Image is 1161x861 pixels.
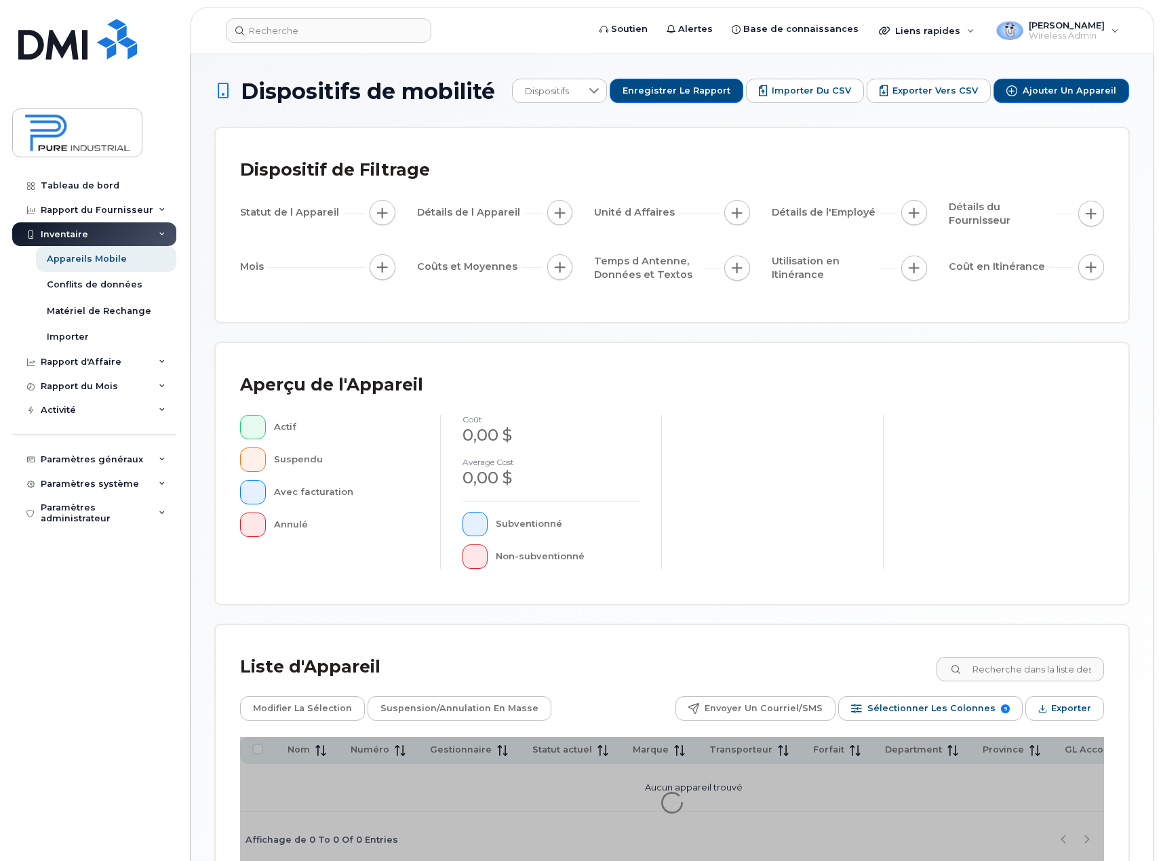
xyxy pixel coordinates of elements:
input: Recherche dans la liste des appareils ... [937,657,1104,681]
span: Coût en Itinérance [949,260,1049,274]
span: 9 [1001,704,1010,713]
span: Utilisation en Itinérance [772,254,880,282]
div: Subventionné [496,512,639,536]
span: Coûts et Moyennes [417,260,522,274]
span: Sélectionner les colonnes [867,698,996,719]
h4: Average cost [463,458,640,466]
span: Envoyer un courriel/SMS [705,698,823,719]
span: Ajouter un appareil [1023,85,1116,97]
div: 0,00 $ [463,424,640,447]
span: Temps d Antenne, Données et Textos [594,254,703,282]
span: Détails de l Appareil [417,205,524,220]
span: Détails de l'Employé [772,205,880,220]
button: Exporter [1025,696,1104,721]
button: Envoyer un courriel/SMS [675,696,835,721]
span: Mois [240,260,268,274]
span: Suspension/Annulation en masse [380,698,538,719]
h4: coût [463,415,640,424]
button: Modifier la sélection [240,696,365,721]
div: Dispositif de Filtrage [240,153,430,188]
button: Sélectionner les colonnes 9 [838,696,1023,721]
div: Aperçu de l'Appareil [240,367,423,403]
div: Actif [274,415,418,439]
div: Suspendu [274,447,418,472]
div: Avec facturation [274,480,418,504]
div: 0,00 $ [463,466,640,489]
span: Modifier la sélection [253,698,352,719]
button: Exporter vers CSV [867,79,991,103]
span: Unité d Affaires [594,205,679,220]
div: Annulé [274,513,418,537]
div: Non-subventionné [496,544,639,569]
span: Exporter vers CSV [892,85,978,97]
button: Enregistrer le rapport [610,79,743,103]
button: Importer du CSV [746,79,864,103]
span: Enregistrer le rapport [623,85,730,97]
span: Statut de l Appareil [240,205,343,220]
span: Exporter [1051,698,1091,719]
div: Liste d'Appareil [240,649,380,685]
button: Ajouter un appareil [993,79,1129,103]
span: Détails du Fournisseur [949,200,1057,228]
span: Dispositifs [513,79,581,104]
button: Suspension/Annulation en masse [368,696,551,721]
span: Importer du CSV [772,85,851,97]
span: Dispositifs de mobilité [241,79,495,103]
